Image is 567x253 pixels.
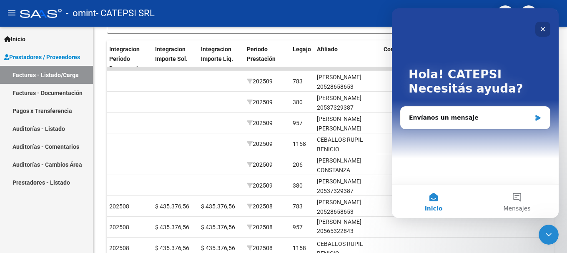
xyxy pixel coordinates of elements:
span: Inicio [4,35,25,44]
datatable-header-cell: Integracion Importe Liq. [198,40,243,77]
span: 202509 [247,182,273,189]
span: Prestadores / Proveedores [4,53,80,62]
span: 202508 [109,203,129,210]
datatable-header-cell: Período Prestación [243,40,289,77]
span: 202509 [247,99,273,105]
div: 783 [293,77,303,86]
span: 202508 [247,245,273,251]
datatable-header-cell: Comentario Prestador / Gerenciador [380,40,484,77]
div: 1158 [293,139,306,149]
datatable-header-cell: Integracion Importe Sol. [152,40,198,77]
span: Integracion Importe Sol. [155,46,188,62]
span: 202509 [247,78,273,85]
span: $ 435.376,56 [201,224,235,230]
div: 1158 [293,243,306,253]
iframe: Intercom live chat [539,225,559,245]
span: Afiliado [317,46,338,53]
div: CEBALLOS RUPIL BENICIO 20589779690 [317,135,377,163]
div: [PERSON_NAME] 20528658653 [317,198,377,217]
span: Período Prestación [247,46,276,62]
iframe: Intercom live chat [392,8,559,218]
div: 957 [293,118,303,128]
span: 202508 [247,224,273,230]
div: [PERSON_NAME] CONSTANZA 23560605064 [317,156,377,184]
span: - CATEPSI SRL [96,4,155,23]
div: 380 [293,181,303,190]
span: 202509 [247,120,273,126]
datatable-header-cell: Afiliado [314,40,380,77]
div: [PERSON_NAME] 20537329387 [317,177,377,196]
span: - omint [66,4,96,23]
span: 202508 [109,224,129,230]
span: Integracion Periodo Presentacion [109,46,145,72]
datatable-header-cell: Legajo [289,40,314,77]
span: $ 435.376,56 [155,245,189,251]
span: $ 435.376,56 [201,203,235,210]
div: 380 [293,98,303,107]
div: 957 [293,223,303,232]
div: 206 [293,160,303,170]
span: 202509 [247,161,273,168]
span: 202508 [109,245,129,251]
div: [PERSON_NAME] [PERSON_NAME] 20565322843 [317,208,377,236]
span: $ 435.376,56 [155,224,189,230]
span: 202509 [247,140,273,147]
span: Integracion Importe Liq. [201,46,233,62]
span: Legajo [293,46,311,53]
div: [PERSON_NAME] 20528658653 [317,73,377,92]
div: [PERSON_NAME] [PERSON_NAME] 20565322843 [317,114,377,143]
div: 783 [293,202,303,211]
span: $ 435.376,56 [155,203,189,210]
span: Comentario Prestador / Gerenciador [384,46,480,53]
span: 202508 [247,203,273,210]
mat-icon: menu [7,8,17,18]
span: $ 435.376,56 [201,245,235,251]
datatable-header-cell: Integracion Periodo Presentacion [106,40,152,77]
div: [PERSON_NAME] 20537329387 [317,93,377,113]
